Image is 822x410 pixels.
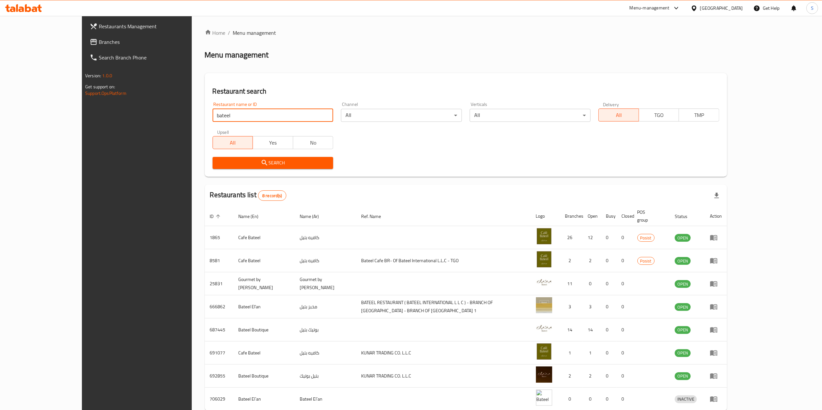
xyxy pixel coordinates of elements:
[682,110,717,120] span: TMP
[700,5,743,12] div: [GEOGRAPHIC_DATA]
[233,365,295,388] td: Bateel Boutique
[85,34,219,50] a: Branches
[705,206,727,226] th: Action
[300,212,327,220] span: Name (Ar)
[675,257,691,265] div: OPEN
[560,272,583,295] td: 11
[356,295,531,318] td: BATEEL RESTAURANT ( BATEEL INTERNATIONAL L L C ) - BRANCH OF [GEOGRAPHIC_DATA] - BRANCH OF [GEOGR...
[85,83,115,91] span: Get support on:
[258,193,286,199] span: 8 record(s)
[675,303,691,311] span: OPEN
[811,5,814,12] span: S
[233,318,295,341] td: Bateel Boutique
[675,303,691,311] div: OPEN
[213,157,333,169] button: Search
[99,38,214,46] span: Branches
[710,234,722,241] div: Menu
[601,110,636,120] span: All
[531,206,560,226] th: Logo
[638,257,654,265] span: Posist
[617,226,632,249] td: 0
[99,22,214,30] span: Restaurants Management
[642,110,677,120] span: TGO
[294,226,356,249] td: كافيه بتيل
[583,318,601,341] td: 14
[598,109,639,122] button: All
[294,318,356,341] td: بوتيك بتيل
[233,272,295,295] td: Gourmet by [PERSON_NAME]
[583,365,601,388] td: 2
[233,295,295,318] td: Bateel El'an
[617,295,632,318] td: 0
[679,109,719,122] button: TMP
[210,190,286,201] h2: Restaurants list
[294,295,356,318] td: مخبز بتيل
[536,320,552,337] img: Bateel Boutique
[233,226,295,249] td: Cafe Bateel
[601,365,617,388] td: 0
[601,206,617,226] th: Busy
[630,4,670,12] div: Menu-management
[255,138,291,147] span: Yes
[294,249,356,272] td: كافيه بتيل
[294,341,356,365] td: كافيه بتيل
[536,228,552,244] img: Cafe Bateel
[213,109,333,122] input: Search for restaurant name or ID..
[356,341,531,365] td: KUNAR TRADING CO. L.L.C
[85,71,101,80] span: Version:
[233,29,276,37] span: Menu management
[675,395,697,403] span: INACTIVE
[102,71,112,80] span: 1.0.0
[675,349,691,357] span: OPEN
[583,249,601,272] td: 2
[233,341,295,365] td: Cafe Bateel
[675,372,691,380] span: OPEN
[205,29,727,37] nav: breadcrumb
[218,159,328,167] span: Search
[583,272,601,295] td: 0
[617,206,632,226] th: Closed
[217,130,229,134] label: Upsell
[560,318,583,341] td: 14
[210,212,222,220] span: ID
[675,234,691,242] span: OPEN
[356,365,531,388] td: KUNAR TRADING CO. L.L.C
[710,326,722,334] div: Menu
[361,212,389,220] span: Ref. Name
[710,372,722,380] div: Menu
[239,212,267,220] span: Name (En)
[536,251,552,267] img: Cafe Bateel
[675,212,696,220] span: Status
[536,366,552,383] img: Bateel Boutique
[85,89,126,97] a: Support.OpsPlatform
[675,395,697,403] div: INACTIVE
[536,274,552,290] img: Gourmet by Bateel
[85,50,219,65] a: Search Branch Phone
[296,138,331,147] span: No
[294,272,356,295] td: Gourmet by [PERSON_NAME]
[601,226,617,249] td: 0
[583,341,601,365] td: 1
[710,303,722,311] div: Menu
[601,295,617,318] td: 0
[583,206,601,226] th: Open
[560,249,583,272] td: 2
[99,54,214,61] span: Search Branch Phone
[560,365,583,388] td: 2
[293,136,333,149] button: No
[710,349,722,357] div: Menu
[253,136,293,149] button: Yes
[710,280,722,288] div: Menu
[617,318,632,341] td: 0
[215,138,251,147] span: All
[617,365,632,388] td: 0
[560,341,583,365] td: 1
[356,249,531,272] td: Bateel Cafe BR- Of Bateel International L.L.C - TGO
[583,226,601,249] td: 12
[637,208,662,224] span: POS group
[675,280,691,288] span: OPEN
[258,190,286,201] div: Total records count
